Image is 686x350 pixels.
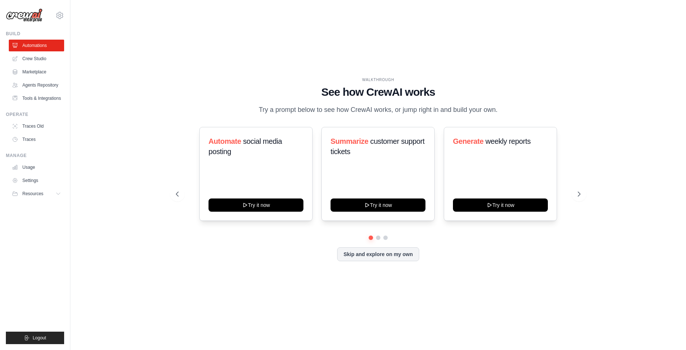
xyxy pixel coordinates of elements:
a: Usage [9,161,64,173]
span: Summarize [331,137,368,145]
a: Traces [9,134,64,145]
div: Build [6,31,64,37]
button: Skip and explore on my own [337,247,419,261]
span: Logout [33,335,46,341]
span: weekly reports [485,137,530,145]
div: WALKTHROUGH [176,77,580,83]
a: Crew Studio [9,53,64,65]
button: Try it now [209,198,303,212]
span: Generate [453,137,484,145]
a: Settings [9,175,64,186]
p: Try a prompt below to see how CrewAI works, or jump right in and build your own. [255,105,501,115]
div: Manage [6,153,64,158]
a: Marketplace [9,66,64,78]
span: customer support tickets [331,137,424,156]
a: Traces Old [9,120,64,132]
span: Resources [22,191,43,197]
h1: See how CrewAI works [176,85,580,99]
button: Logout [6,332,64,344]
a: Agents Repository [9,79,64,91]
button: Try it now [453,198,548,212]
div: Operate [6,112,64,117]
a: Automations [9,40,64,51]
img: Logo [6,8,43,22]
span: social media posting [209,137,282,156]
button: Resources [9,188,64,200]
a: Tools & Integrations [9,92,64,104]
button: Try it now [331,198,425,212]
span: Automate [209,137,241,145]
